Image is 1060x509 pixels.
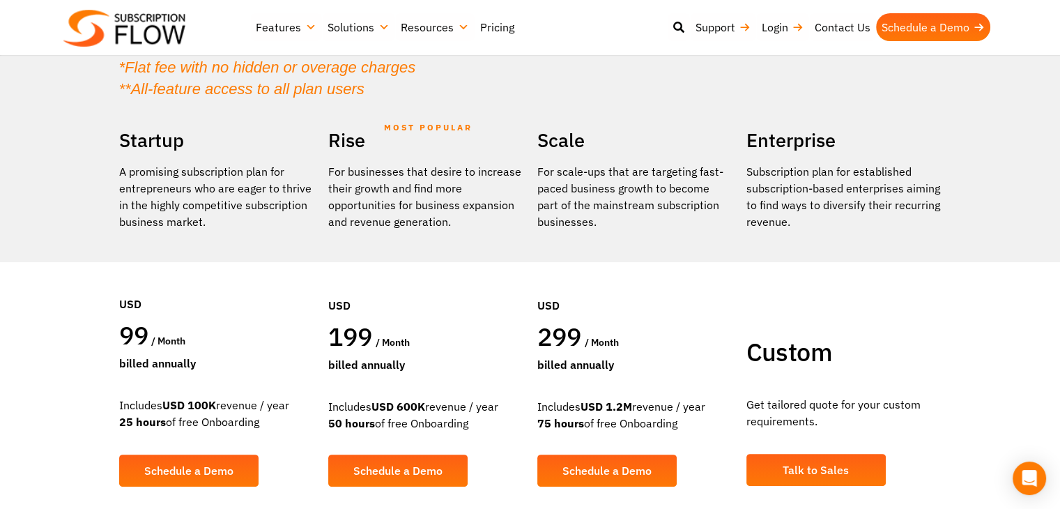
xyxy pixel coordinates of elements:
div: Billed Annually [328,356,523,373]
span: Schedule a Demo [353,465,443,476]
h2: Startup [119,124,314,156]
a: Contact Us [809,13,876,41]
a: Support [690,13,756,41]
span: Schedule a Demo [144,465,233,476]
span: 299 [537,320,582,353]
em: **All-feature access to all plan users [119,80,364,98]
div: USD [537,255,732,321]
div: Open Intercom Messenger [1013,462,1046,495]
div: Includes revenue / year of free Onboarding [328,398,523,432]
a: Pricing [475,13,520,41]
a: Schedule a Demo [119,455,259,487]
p: A promising subscription plan for entrepreneurs who are eager to thrive in the highly competitive... [119,163,314,230]
span: Schedule a Demo [562,465,652,476]
img: Subscriptionflow [63,10,185,47]
strong: 75 hours [537,416,584,430]
div: USD [328,255,523,321]
span: Talk to Sales [783,464,849,476]
strong: USD 1.2M [581,400,632,413]
a: Resources [395,13,475,41]
a: Solutions [322,13,395,41]
strong: 50 hours [328,416,375,430]
span: / month [376,336,410,349]
a: Talk to Sales [746,454,886,486]
a: Schedule a Demo [328,455,468,487]
span: MOST POPULAR [384,112,473,144]
strong: 25 hours [119,415,166,429]
span: Custom [746,335,832,368]
div: USD [119,254,314,319]
div: For scale-ups that are targeting fast-paced business growth to become part of the mainstream subs... [537,163,732,230]
div: Billed Annually [537,356,732,373]
h2: Enterprise [746,124,942,156]
p: Subscription plan for established subscription-based enterprises aiming to find ways to diversify... [746,163,942,230]
div: Billed Annually [119,355,314,372]
a: Schedule a Demo [537,455,677,487]
div: Includes revenue / year of free Onboarding [537,398,732,432]
span: 99 [119,319,149,351]
a: Features [250,13,322,41]
span: / month [151,335,185,347]
strong: USD 600K [371,400,425,413]
span: 199 [328,320,373,353]
div: For businesses that desire to increase their growth and find more opportunities for business expa... [328,163,523,230]
em: *Flat fee with no hidden or overage charges [119,59,416,76]
div: Includes revenue / year of free Onboarding [119,397,314,430]
a: Login [756,13,809,41]
strong: USD 100K [162,398,216,412]
a: Schedule a Demo [876,13,990,41]
h2: Scale [537,124,732,156]
p: Get tailored quote for your custom requirements. [746,396,942,430]
h2: Rise [328,124,523,156]
span: / month [585,336,619,349]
